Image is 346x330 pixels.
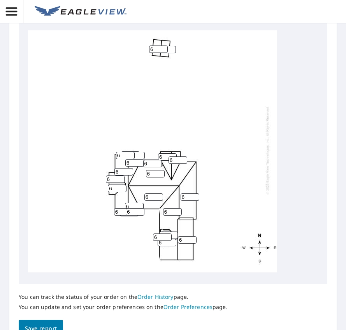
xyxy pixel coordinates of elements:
a: Order Preferences [163,303,213,311]
a: EV Logo [30,1,131,22]
p: You can track the status of your order on the page. [19,293,228,300]
img: EV Logo [35,6,126,18]
p: You can update and set your order preferences on the page. [19,304,228,311]
a: Order History [137,293,174,300]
